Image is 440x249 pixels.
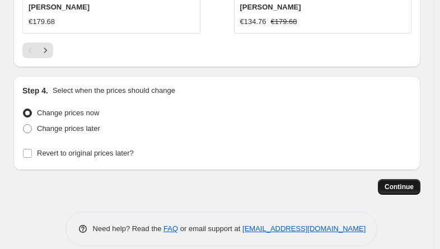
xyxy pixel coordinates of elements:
[178,224,242,233] span: or email support at
[22,43,53,58] nav: Pagination
[378,179,420,195] button: Continue
[385,182,414,191] span: Continue
[93,224,164,233] span: Need help? Read the
[163,224,178,233] a: FAQ
[242,224,366,233] a: [EMAIL_ADDRESS][DOMAIN_NAME]
[38,43,53,58] button: Next
[37,109,99,117] span: Change prices now
[22,85,48,96] h2: Step 4.
[37,149,134,157] span: Revert to original prices later?
[53,85,175,96] p: Select when the prices should change
[29,16,55,27] div: €179.68
[240,16,266,27] div: €134.76
[37,124,100,133] span: Change prices later
[271,16,297,27] strike: €179.68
